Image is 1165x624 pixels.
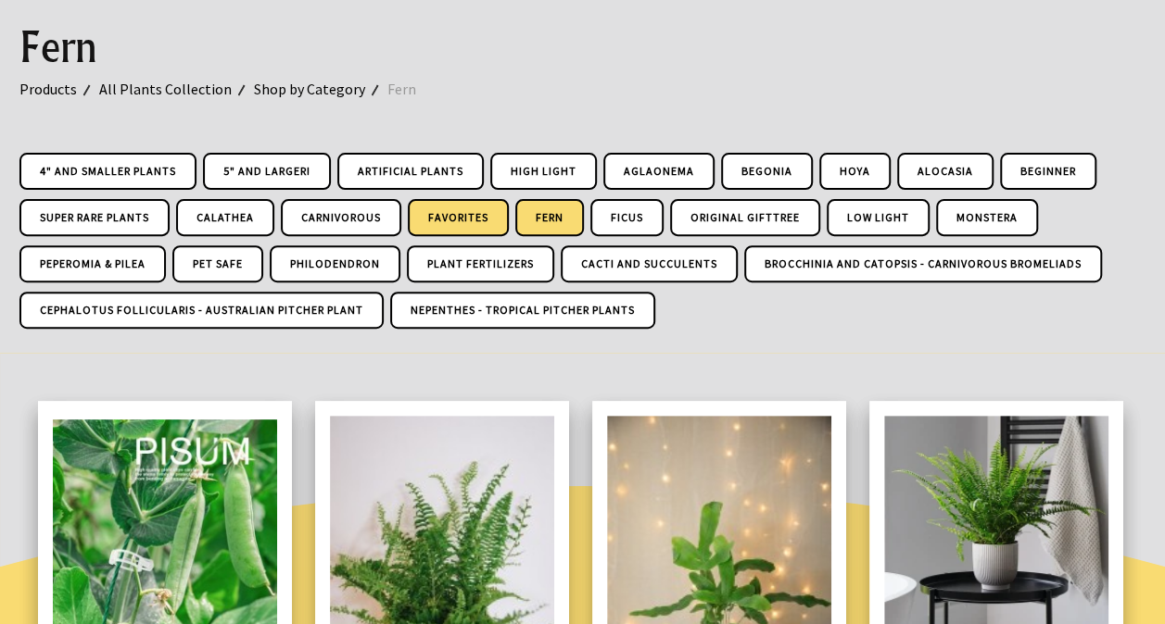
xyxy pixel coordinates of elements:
[19,25,1146,69] h1: Fern
[819,153,891,190] a: Hoya
[603,153,715,190] a: Aglaonema
[203,153,331,190] a: 5" and Larger!
[936,199,1038,236] a: Monstera
[515,199,584,236] a: Fern
[1000,153,1096,190] a: Beginner
[176,199,274,236] a: Calathea
[387,77,438,101] a: Fern
[827,199,930,236] a: Low Light
[897,153,994,190] a: Alocasia
[408,199,509,236] a: Favorites
[19,77,99,101] a: Products
[172,245,263,282] a: Pet Safe
[337,153,484,190] a: Artificial Plants
[490,153,597,190] a: High Light
[270,245,400,282] a: Philodendron
[670,199,820,236] a: Original GiftTree
[19,199,170,236] a: Super Rare Plants
[99,77,254,101] a: All Plants Collection
[19,153,196,190] a: 4" and Smaller Plants
[19,292,384,329] a: Cephalotus Follicularis - Australian Pitcher Plant
[281,199,401,236] a: Carnivorous
[561,245,738,282] a: Cacti and Succulents
[721,153,813,190] a: Begonia
[744,245,1102,282] a: Brocchinia And Catopsis - Carnivorous Bromeliads
[254,77,387,101] a: Shop by Category
[390,292,655,329] a: Nepenthes - Tropical Pitcher Plants
[407,245,554,282] a: Plant Fertilizers
[590,199,664,236] a: Ficus
[19,245,166,282] a: Peperomia & Pilea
